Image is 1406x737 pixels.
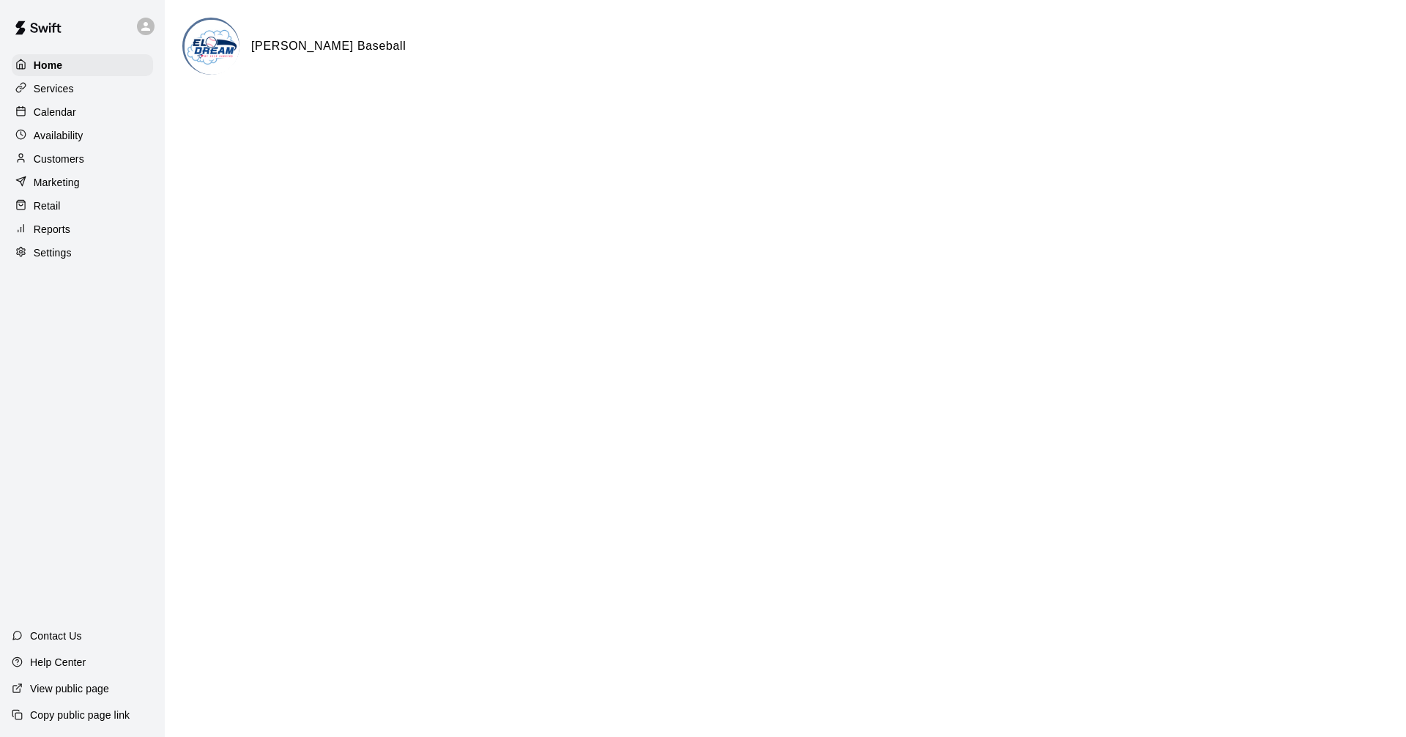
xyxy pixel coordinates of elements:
a: Home [12,54,153,76]
a: Marketing [12,171,153,193]
p: Services [34,81,74,96]
p: View public page [30,681,109,696]
p: Calendar [34,105,76,119]
a: Settings [12,242,153,264]
p: Marketing [34,175,80,190]
a: Services [12,78,153,100]
a: Calendar [12,101,153,123]
a: Availability [12,125,153,147]
a: Reports [12,218,153,240]
p: Reports [34,222,70,237]
p: Home [34,58,63,73]
p: Contact Us [30,629,82,643]
p: Settings [34,245,72,260]
p: Copy public page link [30,708,130,722]
a: Retail [12,195,153,217]
a: Customers [12,148,153,170]
p: Retail [34,199,61,213]
h6: [PERSON_NAME] Baseball [251,37,406,56]
p: Help Center [30,655,86,670]
p: Availability [34,128,83,143]
p: Customers [34,152,84,166]
img: La Makina Baseball logo [185,20,239,75]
